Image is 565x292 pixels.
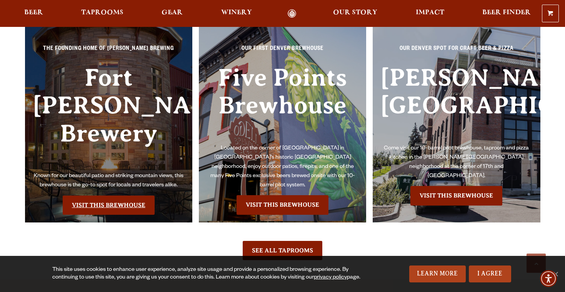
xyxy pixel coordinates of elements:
[207,64,359,144] h3: Five Points Brewhouse
[33,45,185,58] p: The Founding Home of [PERSON_NAME] Brewing
[540,270,557,287] div: Accessibility Menu
[52,266,368,282] div: This site uses cookies to enhance user experience, analyze site usage and provide a personalized ...
[409,265,466,282] a: Learn More
[207,144,359,190] p: Located on the corner of [GEOGRAPHIC_DATA] in [GEOGRAPHIC_DATA]’s historic [GEOGRAPHIC_DATA] neig...
[243,241,322,260] a: See All Taprooms
[157,9,188,18] a: Gear
[380,144,533,181] p: Come visit our 10-barrel pilot brewhouse, taproom and pizza kitchen in the [PERSON_NAME][GEOGRAPH...
[221,10,252,16] span: Winery
[410,186,502,205] a: Visit the Sloan’s Lake Brewhouse
[81,10,123,16] span: Taprooms
[380,45,533,58] p: Our Denver spot for craft beer & pizza
[477,9,536,18] a: Beer Finder
[328,9,382,18] a: Our Story
[237,195,328,214] a: Visit the Five Points Brewhouse
[527,254,546,273] a: Scroll to top
[216,9,257,18] a: Winery
[411,9,449,18] a: Impact
[24,10,43,16] span: Beer
[19,9,48,18] a: Beer
[33,64,185,172] h3: Fort [PERSON_NAME] Brewery
[416,10,444,16] span: Impact
[207,45,359,58] p: Our First Denver Brewhouse
[33,172,185,190] p: Known for our beautiful patio and striking mountain views, this brewhouse is the go-to spot for l...
[380,64,533,144] h3: [PERSON_NAME][GEOGRAPHIC_DATA]
[277,9,306,18] a: Odell Home
[162,10,183,16] span: Gear
[333,10,377,16] span: Our Story
[63,196,155,215] a: Visit the Fort Collin's Brewery & Taproom
[482,10,531,16] span: Beer Finder
[76,9,128,18] a: Taprooms
[314,275,347,281] a: privacy policy
[469,265,511,282] a: I Agree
